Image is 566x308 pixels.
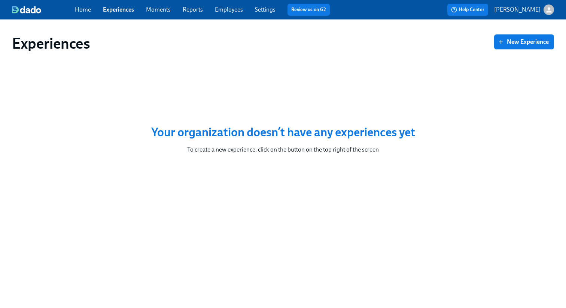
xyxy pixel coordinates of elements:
button: New Experience [494,34,554,49]
p: [PERSON_NAME] [494,6,541,14]
h2: Your organization doesn’t have any experiences yet [151,125,415,140]
span: Help Center [451,6,484,13]
a: Moments [146,6,171,13]
a: Review us on G2 [291,6,326,13]
a: Employees [215,6,243,13]
a: Settings [255,6,276,13]
a: Experiences [103,6,134,13]
a: dado [12,6,75,13]
a: Reports [183,6,203,13]
h1: Experiences [12,34,90,52]
button: [PERSON_NAME] [494,4,554,15]
span: New Experience [499,38,549,46]
img: dado [12,6,41,13]
p: To create a new experience, click on the button on the top right of the screen [187,146,379,154]
button: Review us on G2 [287,4,330,16]
button: Help Center [447,4,488,16]
a: Home [75,6,91,13]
